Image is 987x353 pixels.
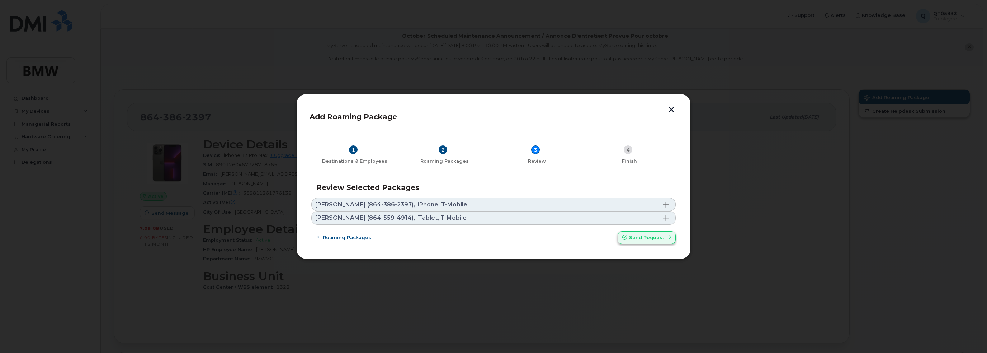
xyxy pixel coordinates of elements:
[316,184,671,191] h3: Review Selected Packages
[418,202,467,208] span: iPhone, T-Mobile
[629,234,664,241] span: Send request
[586,158,673,164] div: Finish
[401,158,488,164] div: Roaming Packages
[311,231,377,244] button: Roaming packages
[315,215,415,221] span: [PERSON_NAME] (864-559-4914),
[618,231,676,244] button: Send request
[315,202,415,208] span: [PERSON_NAME] (864-386-2397),
[310,112,397,121] span: Add Roaming Package
[311,211,676,224] a: [PERSON_NAME] (864-559-4914),Tablet, T-Mobile
[439,145,447,154] div: 2
[624,145,632,154] div: 4
[956,322,982,348] iframe: Messenger Launcher
[323,234,371,241] span: Roaming packages
[349,145,358,154] div: 1
[418,215,467,221] span: Tablet, T-Mobile
[314,158,395,164] div: Destinations & Employees
[311,198,676,211] a: [PERSON_NAME] (864-386-2397),iPhone, T-Mobile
